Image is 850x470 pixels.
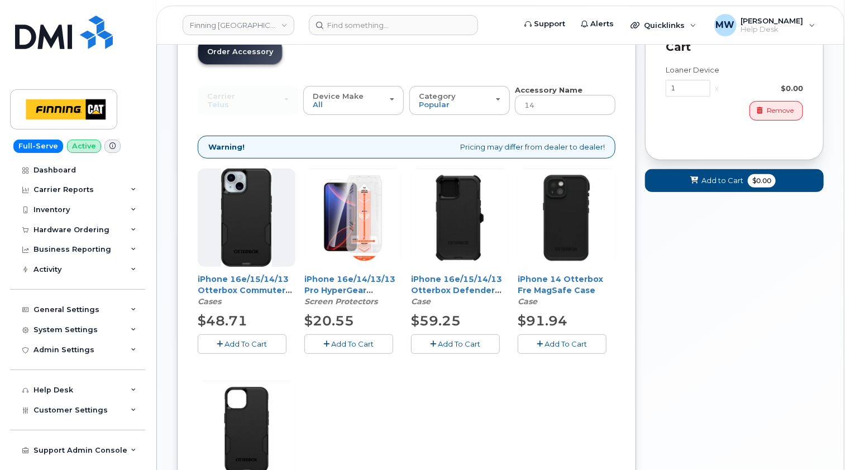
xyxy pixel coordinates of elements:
span: $0.00 [748,174,776,188]
span: Alerts [590,18,614,30]
img: IPHONE_14_LP_2.jpg [518,169,615,267]
span: $59.25 [411,313,461,329]
div: iPhone 14 Otterbox Fre MagSafe Case [518,274,615,307]
button: Add To Cart [411,334,500,354]
img: 67aa42d722127034222919.jpg [304,169,402,267]
img: 16eCommuter1.PNG [221,169,272,267]
div: Pricing may differ from dealer to dealer! [198,136,615,159]
em: Cases [198,296,221,306]
em: Case [518,296,537,306]
span: Order Accessory [207,47,273,56]
span: Add To Cart [225,339,268,348]
a: Finning Canada [183,15,294,35]
button: Add to Cart $0.00 [645,169,824,192]
a: iPhone 14 Otterbox Fre MagSafe Case [518,274,603,295]
span: Add To Cart [545,339,588,348]
a: iPhone 16e/15/14/13 Otterbox Defender Series Case [411,274,502,306]
em: Screen Protectors [304,296,378,306]
button: Add To Cart [304,334,393,354]
span: Add to Cart [701,175,743,186]
span: $48.71 [198,313,247,329]
a: Alerts [573,13,622,35]
button: Add To Cart [518,334,607,354]
strong: Warning! [208,142,245,152]
span: Device Make [313,92,364,100]
input: Find something... [309,15,478,35]
button: Category Popular [409,86,510,115]
em: Case [411,296,431,306]
div: iPhone 16e/15/14/13 Otterbox Defender Series Case [411,274,509,307]
span: Remove [767,105,794,116]
div: iPhone 16e/14/13/13 Pro HyperGear Tempered Glass Screen Protector w/Installation Applicator Tray [304,274,402,307]
a: iPhone 16e/14/13/13 Pro HyperGear Tempered Glass Screen Protector w/Installation Applicator Tray [304,274,395,340]
span: $20.55 [304,313,354,329]
span: Help Desk [741,25,804,34]
button: Remove [749,101,803,121]
a: Support [517,13,573,35]
div: Loaner Device [666,65,803,75]
span: Popular [419,100,450,109]
span: Category [419,92,456,100]
p: Cart [666,39,803,55]
span: Quicklinks [644,21,685,30]
span: $91.94 [518,313,567,329]
span: Add To Cart [438,339,481,348]
strong: Accessory Name [515,85,582,94]
span: All [313,100,323,109]
img: 13-15_Defender_Case.jpg [411,169,509,267]
div: $0.00 [723,83,803,94]
button: Device Make All [303,86,404,115]
span: Support [534,18,565,30]
span: [PERSON_NAME] [741,16,804,25]
div: x [710,83,723,94]
a: iPhone 16e/15/14/13 Otterbox Commuter Series Case - Black [198,274,292,306]
div: Matthew Walshe [706,14,823,36]
span: MW [716,18,735,32]
span: Add To Cart [332,339,374,348]
div: iPhone 16e/15/14/13 Otterbox Commuter Series Case - Black [198,274,295,307]
div: Quicklinks [623,14,704,36]
button: Add To Cart [198,334,286,354]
